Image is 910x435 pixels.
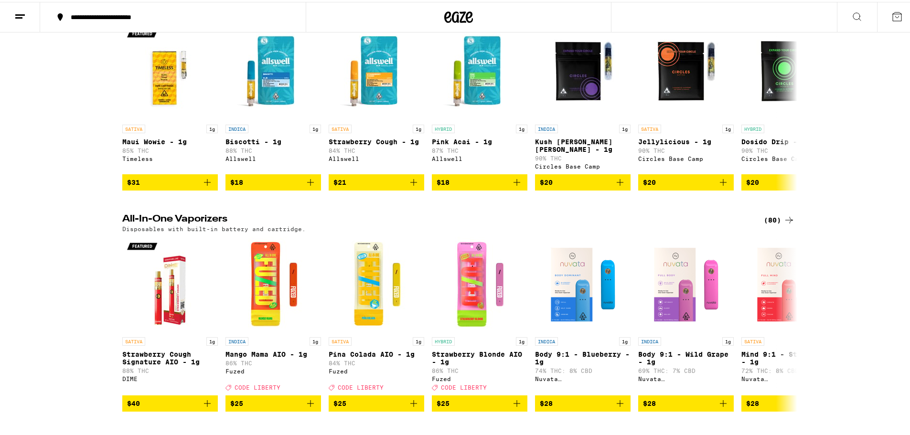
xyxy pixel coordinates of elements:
[432,235,527,330] img: Fuzed - Strawberry Blonde AIO - 1g
[741,22,837,172] a: Open page for Dosido Drip - 1g from Circles Base Camp
[432,235,527,393] a: Open page for Strawberry Blonde AIO - 1g from Fuzed
[413,335,424,344] p: 1g
[441,382,487,389] span: CODE LIBERTY
[638,22,734,118] img: Circles Base Camp - Jellylicious - 1g
[329,22,424,118] img: Allswell - Strawberry Cough - 1g
[225,235,321,330] img: Fuzed - Mango Mama AIO - 1g
[741,154,837,160] div: Circles Base Camp
[535,366,631,372] p: 74% THC: 8% CBD
[516,335,527,344] p: 1g
[225,358,321,364] p: 86% THC
[338,382,384,389] span: CODE LIBERTY
[746,398,759,405] span: $28
[619,123,631,131] p: 1g
[535,22,631,118] img: Circles Base Camp - Kush Berry Bliss - 1g
[122,22,218,118] img: Timeless - Maui Wowie - 1g
[122,393,218,410] button: Add to bag
[122,136,218,144] p: Maui Wowie - 1g
[329,235,424,393] a: Open page for Pina Colada AIO - 1g from Fuzed
[741,146,837,152] p: 90% THC
[432,22,527,172] a: Open page for Pink Acai - 1g from Allswell
[741,349,837,364] p: Mind 9:1 - Strawberry - 1g
[535,153,631,159] p: 90% THC
[329,349,424,356] p: Pina Colada AIO - 1g
[741,123,764,131] p: HYBRID
[741,366,837,372] p: 72% THC: 8% CBD
[329,136,424,144] p: Strawberry Cough - 1g
[329,235,424,330] img: Fuzed - Pina Colada AIO - 1g
[122,146,218,152] p: 85% THC
[638,335,661,344] p: INDICA
[225,146,321,152] p: 88% THC
[741,393,837,410] button: Add to bag
[225,123,248,131] p: INDICA
[638,22,734,172] a: Open page for Jellylicious - 1g from Circles Base Camp
[638,172,734,189] button: Add to bag
[225,136,321,144] p: Biscotti - 1g
[329,172,424,189] button: Add to bag
[432,146,527,152] p: 87% THC
[535,22,631,172] a: Open page for Kush Berry Bliss - 1g from Circles Base Camp
[535,335,558,344] p: INDICA
[638,154,734,160] div: Circles Base Camp
[741,335,764,344] p: SATIVA
[432,374,527,380] div: Fuzed
[225,235,321,393] a: Open page for Mango Mama AIO - 1g from Fuzed
[741,172,837,189] button: Add to bag
[638,146,734,152] p: 90% THC
[206,123,218,131] p: 1g
[122,154,218,160] div: Timeless
[535,235,631,393] a: Open page for Body 9:1 - Blueberry - 1g from Nuvata (CA)
[432,393,527,410] button: Add to bag
[741,235,837,330] img: Nuvata (CA) - Mind 9:1 - Strawberry - 1g
[230,177,243,184] span: $18
[329,123,352,131] p: SATIVA
[535,172,631,189] button: Add to bag
[638,349,734,364] p: Body 9:1 - Wild Grape - 1g
[329,335,352,344] p: SATIVA
[638,374,734,380] div: Nuvata ([GEOGRAPHIC_DATA])
[741,136,837,144] p: Dosido Drip - 1g
[225,366,321,372] div: Fuzed
[122,335,145,344] p: SATIVA
[225,154,321,160] div: Allswell
[122,212,748,224] h2: All-In-One Vaporizers
[122,224,306,230] p: Disposables with built-in battery and cartridge.
[638,136,734,144] p: Jellylicious - 1g
[333,398,346,405] span: $25
[329,366,424,372] div: Fuzed
[432,136,527,144] p: Pink Acai - 1g
[225,349,321,356] p: Mango Mama AIO - 1g
[535,123,558,131] p: INDICA
[225,22,321,172] a: Open page for Biscotti - 1g from Allswell
[127,398,140,405] span: $40
[741,235,837,393] a: Open page for Mind 9:1 - Strawberry - 1g from Nuvata (CA)
[432,22,527,118] img: Allswell - Pink Acai - 1g
[122,235,218,330] img: DIME - Strawberry Cough Signature AIO - 1g
[516,123,527,131] p: 1g
[540,398,553,405] span: $28
[643,398,656,405] span: $28
[722,335,734,344] p: 1g
[310,123,321,131] p: 1g
[432,154,527,160] div: Allswell
[535,161,631,168] div: Circles Base Camp
[206,335,218,344] p: 1g
[432,349,527,364] p: Strawberry Blonde AIO - 1g
[741,22,837,118] img: Circles Base Camp - Dosido Drip - 1g
[329,146,424,152] p: 84% THC
[122,366,218,372] p: 88% THC
[329,154,424,160] div: Allswell
[741,374,837,380] div: Nuvata ([GEOGRAPHIC_DATA])
[225,393,321,410] button: Add to bag
[225,335,248,344] p: INDICA
[437,177,450,184] span: $18
[329,393,424,410] button: Add to bag
[535,136,631,151] p: Kush [PERSON_NAME] [PERSON_NAME] - 1g
[329,358,424,364] p: 84% THC
[746,177,759,184] span: $20
[329,22,424,172] a: Open page for Strawberry Cough - 1g from Allswell
[230,398,243,405] span: $25
[122,374,218,380] div: DIME
[127,177,140,184] span: $31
